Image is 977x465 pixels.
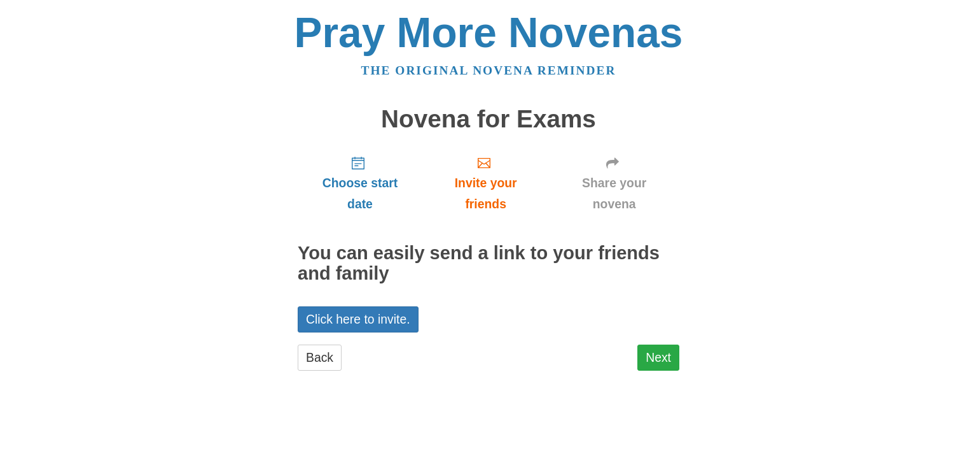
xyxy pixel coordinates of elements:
[298,306,419,333] a: Click here to invite.
[361,64,616,77] a: The original novena reminder
[435,173,536,215] span: Invite your friends
[637,345,679,371] a: Next
[298,243,679,284] h2: You can easily send a link to your friends and family
[298,106,679,133] h1: Novena for Exams
[294,9,683,56] a: Pray More Novenas
[298,345,342,371] a: Back
[422,145,549,221] a: Invite your friends
[549,145,679,221] a: Share your novena
[298,145,422,221] a: Choose start date
[310,173,410,215] span: Choose start date
[562,173,667,215] span: Share your novena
